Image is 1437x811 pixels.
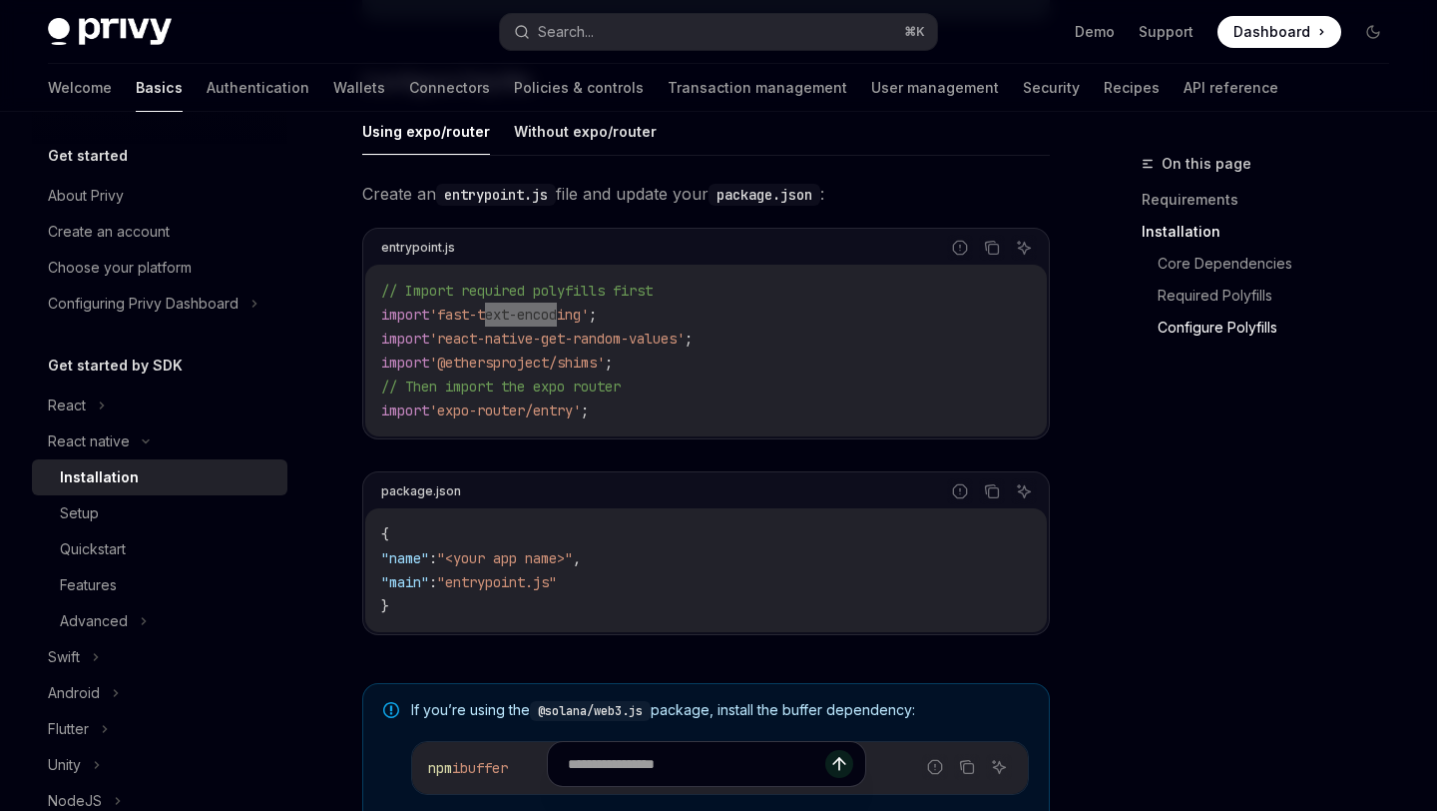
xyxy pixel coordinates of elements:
[48,292,239,316] div: Configuring Privy Dashboard
[60,465,139,489] div: Installation
[381,573,429,591] span: "main"
[32,250,287,286] a: Choose your platform
[381,282,653,300] span: // Import required polyfills first
[668,64,847,112] a: Transaction management
[1104,64,1160,112] a: Recipes
[947,478,973,504] button: Report incorrect code
[581,402,589,419] span: ;
[1011,478,1037,504] button: Ask AI
[538,20,594,44] div: Search...
[1233,22,1310,42] span: Dashboard
[32,214,287,250] a: Create an account
[362,108,490,155] button: Using expo/router
[48,144,128,168] h5: Get started
[1142,216,1405,248] a: Installation
[436,184,556,206] code: entrypoint.js
[32,495,287,531] a: Setup
[1139,22,1194,42] a: Support
[1162,152,1251,176] span: On this page
[48,256,192,280] div: Choose your platform
[904,24,925,40] span: ⌘ K
[429,549,437,567] span: :
[1158,280,1405,312] a: Required Polyfills
[1158,312,1405,344] a: Configure Polyfills
[48,18,172,46] img: dark logo
[136,64,183,112] a: Basics
[1158,248,1405,280] a: Core Dependencies
[381,478,461,504] div: package.json
[48,354,183,378] h5: Get started by SDK
[48,220,170,244] div: Create an account
[362,180,1050,208] span: Create an file and update your :
[32,459,287,495] a: Installation
[381,330,429,348] span: import
[1184,64,1278,112] a: API reference
[500,14,936,50] button: Search...⌘K
[333,64,385,112] a: Wallets
[573,549,581,567] span: ,
[514,64,644,112] a: Policies & controls
[605,354,613,372] span: ;
[207,64,309,112] a: Authentication
[825,750,853,778] button: Send message
[1142,184,1405,216] a: Requirements
[709,184,820,206] code: package.json
[1023,64,1080,112] a: Security
[48,753,81,777] div: Unity
[1011,235,1037,261] button: Ask AI
[1357,16,1389,48] button: Toggle dark mode
[530,701,651,721] code: @solana/web3.js
[48,429,130,453] div: React native
[48,645,80,669] div: Swift
[429,573,437,591] span: :
[429,306,589,324] span: 'fast-text-encoding'
[429,402,581,419] span: 'expo-router/entry'
[1217,16,1341,48] a: Dashboard
[685,330,693,348] span: ;
[48,184,124,208] div: About Privy
[60,609,128,633] div: Advanced
[32,531,287,567] a: Quickstart
[48,717,89,741] div: Flutter
[947,235,973,261] button: Report incorrect code
[60,501,99,525] div: Setup
[60,537,126,561] div: Quickstart
[381,402,429,419] span: import
[381,378,621,396] span: // Then import the expo router
[381,354,429,372] span: import
[48,394,86,417] div: React
[381,597,389,615] span: }
[411,700,1029,721] span: If you’re using the package, install the buffer dependency:
[383,702,399,718] svg: Note
[429,330,685,348] span: 'react-native-get-random-values'
[60,573,117,597] div: Features
[589,306,597,324] span: ;
[409,64,490,112] a: Connectors
[381,549,429,567] span: "name"
[1075,22,1115,42] a: Demo
[32,178,287,214] a: About Privy
[381,235,455,261] div: entrypoint.js
[381,525,389,543] span: {
[437,549,573,567] span: "<your app name>"
[48,681,100,705] div: Android
[437,573,557,591] span: "entrypoint.js"
[32,567,287,603] a: Features
[48,64,112,112] a: Welcome
[381,306,429,324] span: import
[871,64,999,112] a: User management
[429,354,605,372] span: '@ethersproject/shims'
[514,108,657,155] button: Without expo/router
[979,235,1005,261] button: Copy the contents from the code block
[979,478,1005,504] button: Copy the contents from the code block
